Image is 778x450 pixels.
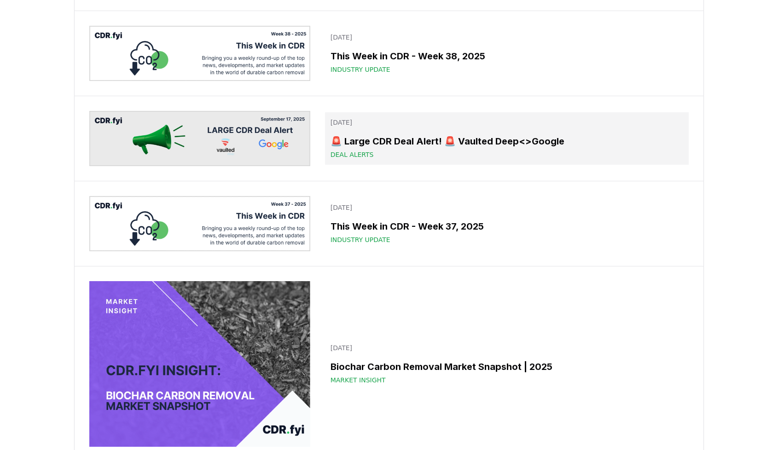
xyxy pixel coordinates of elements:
[89,26,310,81] img: This Week in CDR - Week 38, 2025 blog post image
[89,281,310,447] img: Biochar Carbon Removal Market Snapshot | 2025 blog post image
[331,134,683,148] h3: 🚨 Large CDR Deal Alert! 🚨 Vaulted Deep<>Google
[331,203,683,212] p: [DATE]
[89,196,310,251] img: This Week in CDR - Week 37, 2025 blog post image
[325,338,689,390] a: [DATE]Biochar Carbon Removal Market Snapshot | 2025Market Insight
[331,219,683,233] h3: This Week in CDR - Week 37, 2025
[331,150,374,159] span: Deal Alerts
[331,33,683,42] p: [DATE]
[331,49,683,63] h3: This Week in CDR - Week 38, 2025
[331,360,683,374] h3: Biochar Carbon Removal Market Snapshot | 2025
[325,112,689,165] a: [DATE]🚨 Large CDR Deal Alert! 🚨 Vaulted Deep<>GoogleDeal Alerts
[89,111,310,166] img: 🚨 Large CDR Deal Alert! 🚨 Vaulted Deep<>Google blog post image
[325,27,689,80] a: [DATE]This Week in CDR - Week 38, 2025Industry Update
[325,197,689,250] a: [DATE]This Week in CDR - Week 37, 2025Industry Update
[331,375,386,385] span: Market Insight
[331,65,390,74] span: Industry Update
[331,235,390,244] span: Industry Update
[331,343,683,352] p: [DATE]
[331,118,683,127] p: [DATE]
